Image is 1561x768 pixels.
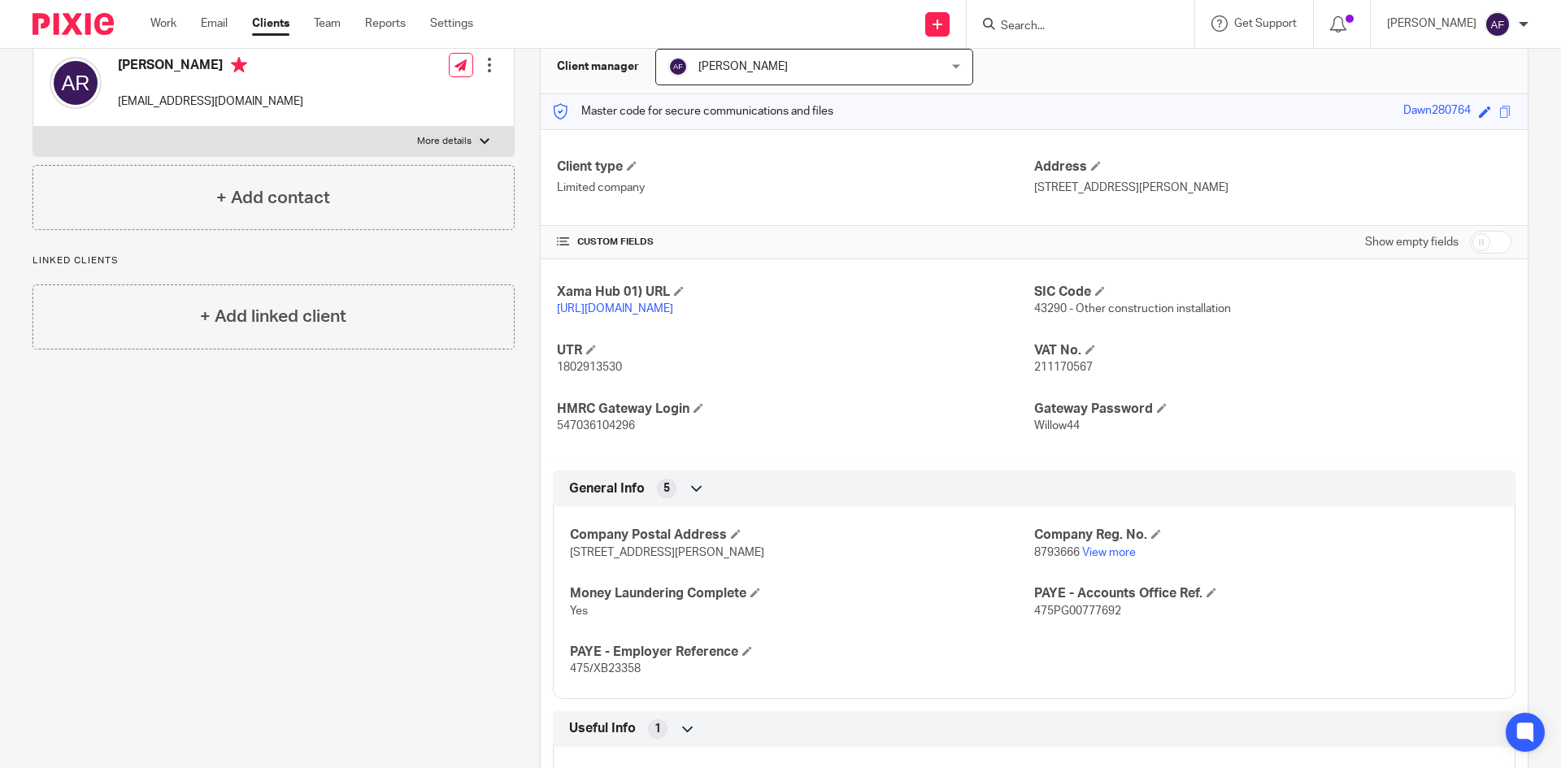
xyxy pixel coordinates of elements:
[1403,102,1471,121] div: Dawn280764
[557,342,1034,359] h4: UTR
[33,13,114,35] img: Pixie
[314,15,341,32] a: Team
[1034,362,1093,373] span: 211170567
[200,304,346,329] h4: + Add linked client
[365,15,406,32] a: Reports
[1034,605,1121,617] span: 475PG00777692
[1034,303,1231,315] span: 43290 - Other construction installation
[1034,158,1511,176] h4: Address
[569,480,645,497] span: General Info
[999,20,1146,34] input: Search
[1082,547,1136,558] a: View more
[1034,180,1511,196] p: [STREET_ADDRESS][PERSON_NAME]
[570,527,1034,544] h4: Company Postal Address
[33,254,515,267] p: Linked clients
[698,61,788,72] span: [PERSON_NAME]
[1234,18,1297,29] span: Get Support
[557,180,1034,196] p: Limited company
[201,15,228,32] a: Email
[150,15,176,32] a: Work
[654,721,661,737] span: 1
[252,15,289,32] a: Clients
[663,480,670,497] span: 5
[1365,234,1459,250] label: Show empty fields
[570,605,588,617] span: Yes
[1034,401,1511,418] h4: Gateway Password
[1387,15,1476,32] p: [PERSON_NAME]
[557,236,1034,249] h4: CUSTOM FIELDS
[557,303,673,315] a: [URL][DOMAIN_NAME]
[1034,527,1498,544] h4: Company Reg. No.
[231,57,247,73] i: Primary
[570,547,764,558] span: [STREET_ADDRESS][PERSON_NAME]
[50,57,102,109] img: svg%3E
[570,585,1034,602] h4: Money Laundering Complete
[1034,342,1511,359] h4: VAT No.
[1034,585,1498,602] h4: PAYE - Accounts Office Ref.
[557,362,622,373] span: 1802913530
[118,93,303,110] p: [EMAIL_ADDRESS][DOMAIN_NAME]
[1034,420,1080,432] span: Willow44
[569,720,636,737] span: Useful Info
[668,57,688,76] img: svg%3E
[1034,547,1080,558] span: 8793666
[1034,284,1511,301] h4: SIC Code
[553,103,833,119] p: Master code for secure communications and files
[118,57,303,77] h4: [PERSON_NAME]
[570,663,641,675] span: 475/XB23358
[1485,11,1511,37] img: svg%3E
[570,644,1034,661] h4: PAYE - Employer Reference
[557,284,1034,301] h4: Xama Hub 01) URL
[557,158,1034,176] h4: Client type
[557,401,1034,418] h4: HMRC Gateway Login
[557,59,639,75] h3: Client manager
[557,420,635,432] span: 547036104296
[216,185,330,210] h4: + Add contact
[417,135,472,148] p: More details
[430,15,473,32] a: Settings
